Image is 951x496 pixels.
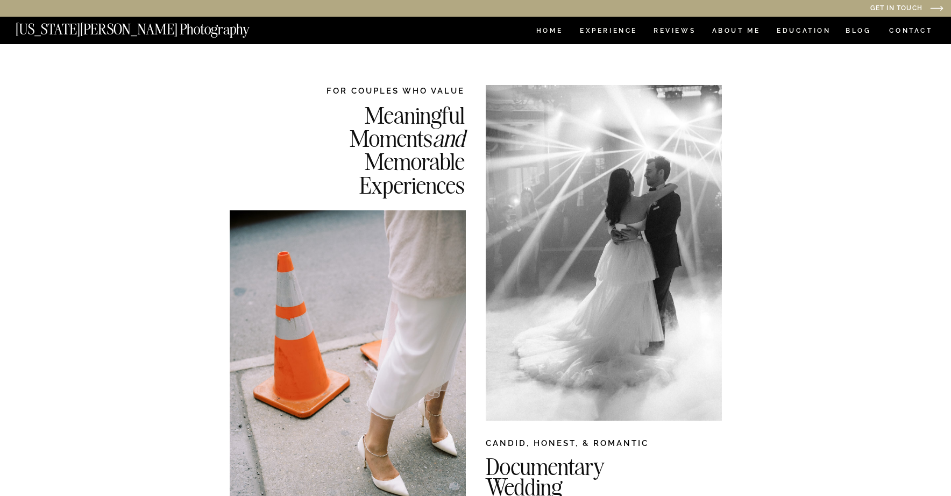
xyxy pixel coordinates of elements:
[16,22,286,31] a: [US_STATE][PERSON_NAME] Photography
[580,27,636,37] a: Experience
[654,27,694,37] a: REVIEWS
[761,5,922,13] a: Get in Touch
[776,27,832,37] a: EDUCATION
[432,123,465,153] i: and
[889,25,933,37] a: CONTACT
[846,27,871,37] a: BLOG
[295,85,465,96] h2: FOR COUPLES WHO VALUE
[486,437,722,454] h2: CANDID, HONEST, & ROMANTIC
[295,103,465,195] h2: Meaningful Moments Memorable Experiences
[534,27,565,37] a: HOME
[712,27,761,37] a: ABOUT ME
